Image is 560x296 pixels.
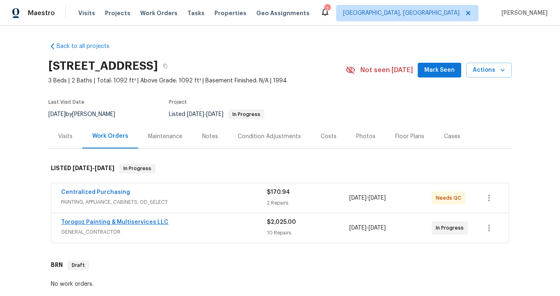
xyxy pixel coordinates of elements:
span: In Progress [120,164,155,173]
div: Condition Adjustments [238,132,301,141]
a: Centralized Purchasing [61,189,130,195]
span: Projects [105,9,130,17]
button: Actions [466,63,512,78]
span: [GEOGRAPHIC_DATA], [GEOGRAPHIC_DATA] [343,9,460,17]
span: - [187,112,223,117]
span: In Progress [436,224,467,232]
h6: BRN [51,260,63,270]
span: PAINTING, APPLIANCE, CABINETS, OD_SELECT [61,198,267,206]
div: Cases [444,132,460,141]
span: Work Orders [140,9,178,17]
span: In Progress [229,112,264,117]
div: LISTED [DATE]-[DATE]In Progress [48,155,512,182]
span: - [349,194,386,202]
div: Maintenance [148,132,182,141]
span: Not seen [DATE] [360,66,413,74]
span: 3 Beds | 2 Baths | Total: 1092 ft² | Above Grade: 1092 ft² | Basement Finished: N/A | 1994 [48,77,346,85]
span: [DATE] [95,165,114,171]
span: Actions [473,65,505,75]
span: [DATE] [206,112,223,117]
div: Visits [58,132,73,141]
div: Notes [202,132,218,141]
span: Tasks [187,10,205,16]
span: Visits [78,9,95,17]
div: BRN Draft [48,252,512,278]
span: Mark Seen [424,65,455,75]
span: Maestro [28,9,55,17]
span: - [73,165,114,171]
div: No work orders. [51,280,509,288]
div: 2 [324,5,330,13]
span: [DATE] [187,112,204,117]
div: by [PERSON_NAME] [48,109,125,119]
span: Properties [214,9,246,17]
button: Mark Seen [418,63,461,78]
span: [DATE] [369,225,386,231]
div: Work Orders [92,132,128,140]
span: GENERAL_CONTRACTOR [61,228,267,236]
span: Project [169,100,187,105]
span: Listed [169,112,264,117]
div: Floor Plans [395,132,424,141]
span: [DATE] [369,195,386,201]
span: - [349,224,386,232]
span: Last Visit Date [48,100,84,105]
a: Torogoz Painting & Multiservices LLC [61,219,168,225]
div: 2 Repairs [267,199,349,207]
button: Copy Address [158,59,173,73]
span: Draft [68,261,88,269]
h6: LISTED [51,164,114,173]
span: [DATE] [349,195,367,201]
span: Geo Assignments [256,9,310,17]
span: $2,025.00 [267,219,296,225]
span: [DATE] [48,112,66,117]
span: $170.94 [267,189,290,195]
span: [DATE] [73,165,92,171]
div: Costs [321,132,337,141]
span: [DATE] [349,225,367,231]
span: [PERSON_NAME] [498,9,548,17]
span: Needs QC [436,194,464,202]
a: Back to all projects [48,42,127,50]
div: Photos [356,132,376,141]
h2: [STREET_ADDRESS] [48,62,158,70]
div: 10 Repairs [267,229,349,237]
